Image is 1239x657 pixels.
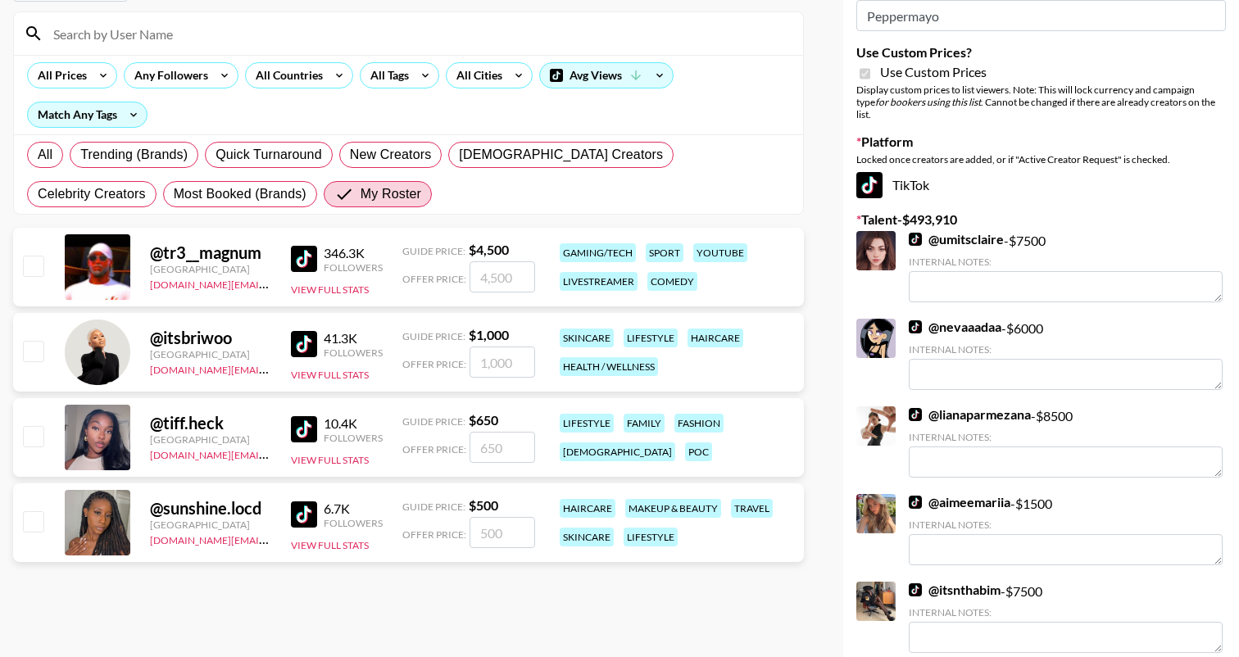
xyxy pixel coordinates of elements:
[560,528,614,546] div: skincare
[624,414,665,433] div: family
[909,406,1223,478] div: - $ 8500
[324,415,383,432] div: 10.4K
[174,184,306,204] span: Most Booked (Brands)
[216,145,322,165] span: Quick Turnaround
[909,583,922,596] img: TikTok
[731,499,773,518] div: travel
[402,358,466,370] span: Offer Price:
[909,494,1223,565] div: - $ 1500
[688,328,743,347] div: haircare
[624,328,678,347] div: lifestyle
[324,347,383,359] div: Followers
[28,63,90,88] div: All Prices
[560,499,615,518] div: haircare
[909,319,1223,390] div: - $ 6000
[685,442,712,461] div: poc
[646,243,683,262] div: sport
[402,273,466,285] span: Offer Price:
[291,283,369,296] button: View Full Stats
[856,153,1226,165] div: Locked once creators are added, or if "Active Creator Request" is checked.
[469,327,509,342] strong: $ 1,000
[909,231,1004,247] a: @umitsclaire
[402,528,466,541] span: Offer Price:
[324,432,383,444] div: Followers
[361,63,412,88] div: All Tags
[402,415,465,428] span: Guide Price:
[402,330,465,342] span: Guide Price:
[560,414,614,433] div: lifestyle
[150,531,396,546] a: [DOMAIN_NAME][EMAIL_ADDRESS][DOMAIN_NAME]
[909,431,1223,443] div: Internal Notes:
[880,64,987,80] span: Use Custom Prices
[674,414,724,433] div: fashion
[909,256,1223,268] div: Internal Notes:
[909,320,922,333] img: TikTok
[43,20,793,47] input: Search by User Name
[38,145,52,165] span: All
[856,172,883,198] img: TikTok
[150,275,396,291] a: [DOMAIN_NAME][EMAIL_ADDRESS][DOMAIN_NAME]
[150,360,396,376] a: [DOMAIN_NAME][EMAIL_ADDRESS][DOMAIN_NAME]
[291,501,317,528] img: TikTok
[909,233,922,246] img: TikTok
[150,446,396,461] a: [DOMAIN_NAME][EMAIL_ADDRESS][DOMAIN_NAME]
[909,408,922,421] img: TikTok
[246,63,326,88] div: All Countries
[470,261,535,292] input: 4,500
[324,517,383,529] div: Followers
[291,369,369,381] button: View Full Stats
[647,272,697,291] div: comedy
[909,582,1001,598] a: @itsnthabim
[560,328,614,347] div: skincare
[856,172,1226,198] div: TikTok
[470,432,535,463] input: 650
[469,242,509,257] strong: $ 4,500
[291,331,317,357] img: TikTok
[470,517,535,548] input: 500
[909,494,1010,510] a: @aimeemariia
[150,242,271,263] div: @ tr3__magnum
[560,442,675,461] div: [DEMOGRAPHIC_DATA]
[909,319,1001,335] a: @nevaaadaa
[150,519,271,531] div: [GEOGRAPHIC_DATA]
[856,44,1226,61] label: Use Custom Prices?
[856,211,1226,228] label: Talent - $ 493,910
[80,145,188,165] span: Trending (Brands)
[856,134,1226,150] label: Platform
[402,245,465,257] span: Guide Price:
[909,406,1031,423] a: @lianaparmezana
[625,499,721,518] div: makeup & beauty
[350,145,432,165] span: New Creators
[560,272,638,291] div: livestreamer
[856,84,1226,120] div: Display custom prices to list viewers. Note: This will lock currency and campaign type . Cannot b...
[909,496,922,509] img: TikTok
[150,498,271,519] div: @ sunshine.locd
[909,231,1223,302] div: - $ 7500
[560,357,658,376] div: health / wellness
[469,412,498,428] strong: $ 650
[540,63,673,88] div: Avg Views
[909,606,1223,618] div: Internal Notes:
[150,328,271,348] div: @ itsbriwoo
[125,63,211,88] div: Any Followers
[909,343,1223,356] div: Internal Notes:
[324,330,383,347] div: 41.3K
[28,102,147,127] div: Match Any Tags
[291,416,317,442] img: TikTok
[909,519,1223,531] div: Internal Notes:
[459,145,663,165] span: [DEMOGRAPHIC_DATA] Creators
[361,184,421,204] span: My Roster
[469,497,498,513] strong: $ 500
[909,582,1223,653] div: - $ 7500
[624,528,678,546] div: lifestyle
[291,539,369,551] button: View Full Stats
[560,243,636,262] div: gaming/tech
[291,246,317,272] img: TikTok
[150,263,271,275] div: [GEOGRAPHIC_DATA]
[402,443,466,455] span: Offer Price:
[470,347,535,378] input: 1,000
[402,501,465,513] span: Guide Price:
[324,501,383,517] div: 6.7K
[150,433,271,446] div: [GEOGRAPHIC_DATA]
[875,96,981,108] em: for bookers using this list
